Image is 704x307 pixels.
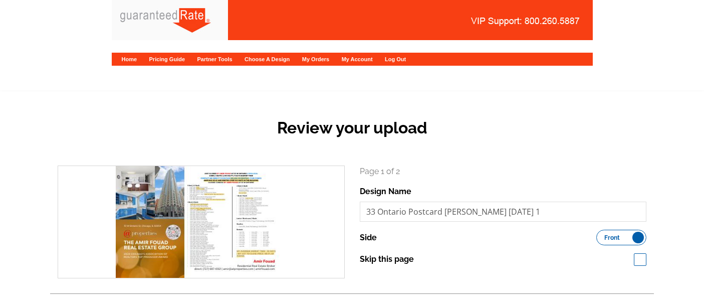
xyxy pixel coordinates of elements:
a: Choose A Design [245,56,290,62]
label: Skip this page [360,253,414,265]
a: Log Out [385,56,406,62]
h2: Review your upload [50,118,654,137]
a: Home [122,56,137,62]
a: My Orders [302,56,329,62]
label: Design Name [360,186,411,198]
a: My Account [342,56,373,62]
p: Page 1 of 2 [360,166,647,178]
input: File Name [360,202,647,222]
span: Front [604,235,620,240]
a: Partner Tools [197,56,232,62]
label: Side [360,232,377,244]
a: Pricing Guide [149,56,185,62]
